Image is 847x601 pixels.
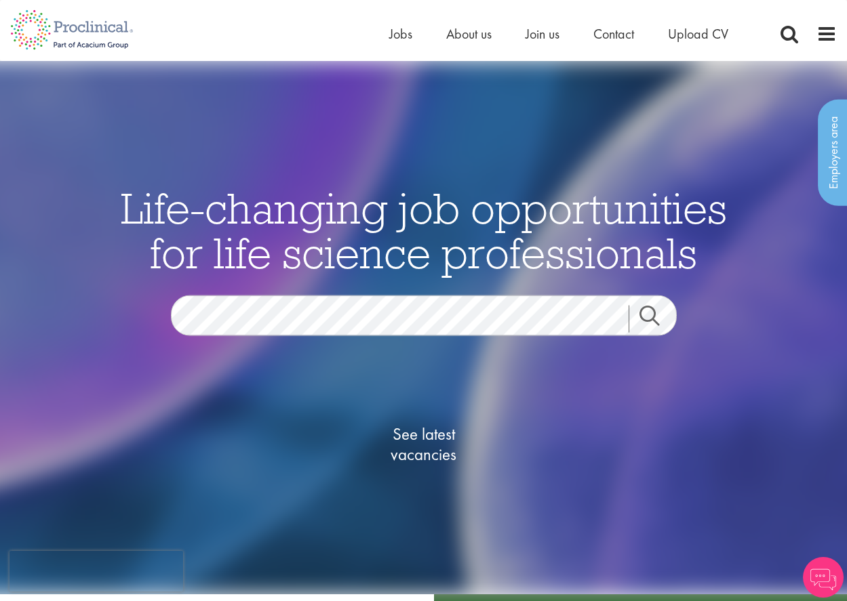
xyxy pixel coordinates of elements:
a: See latestvacancies [356,369,492,518]
span: Life-changing job opportunities for life science professionals [121,180,727,279]
a: Contact [593,25,634,43]
a: Join us [526,25,559,43]
span: See latest vacancies [356,423,492,464]
img: Chatbot [803,557,844,598]
a: Job search submit button [629,305,687,332]
iframe: reCAPTCHA [9,551,183,592]
a: Upload CV [668,25,728,43]
a: About us [446,25,492,43]
a: Jobs [389,25,412,43]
